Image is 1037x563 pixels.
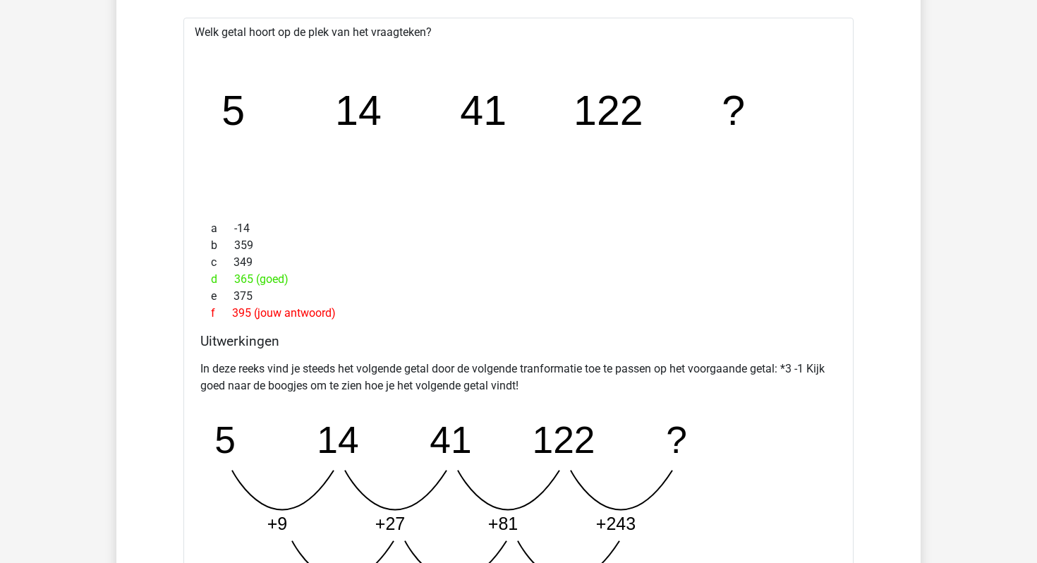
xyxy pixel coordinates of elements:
[200,333,837,349] h4: Uitwerkingen
[460,87,507,134] tspan: 41
[375,514,405,533] tspan: +27
[200,237,837,254] div: 359
[211,305,232,322] span: f
[666,419,687,461] tspan: ?
[200,305,837,322] div: 395 (jouw antwoord)
[430,419,471,461] tspan: 41
[211,237,234,254] span: b
[200,288,837,305] div: 375
[317,419,358,461] tspan: 14
[211,288,234,305] span: e
[214,419,236,461] tspan: 5
[533,419,595,461] tspan: 122
[222,87,245,134] tspan: 5
[211,254,234,271] span: c
[200,361,837,394] p: In deze reeks vind je steeds het volgende getal door de volgende tranformatie toe te passen op he...
[200,220,837,237] div: -14
[488,514,518,533] tspan: +81
[211,271,234,288] span: d
[200,271,837,288] div: 365 (goed)
[574,87,643,134] tspan: 122
[335,87,382,134] tspan: 14
[211,220,234,237] span: a
[722,87,745,134] tspan: ?
[596,514,636,533] tspan: +243
[200,254,837,271] div: 349
[267,514,288,533] tspan: +9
